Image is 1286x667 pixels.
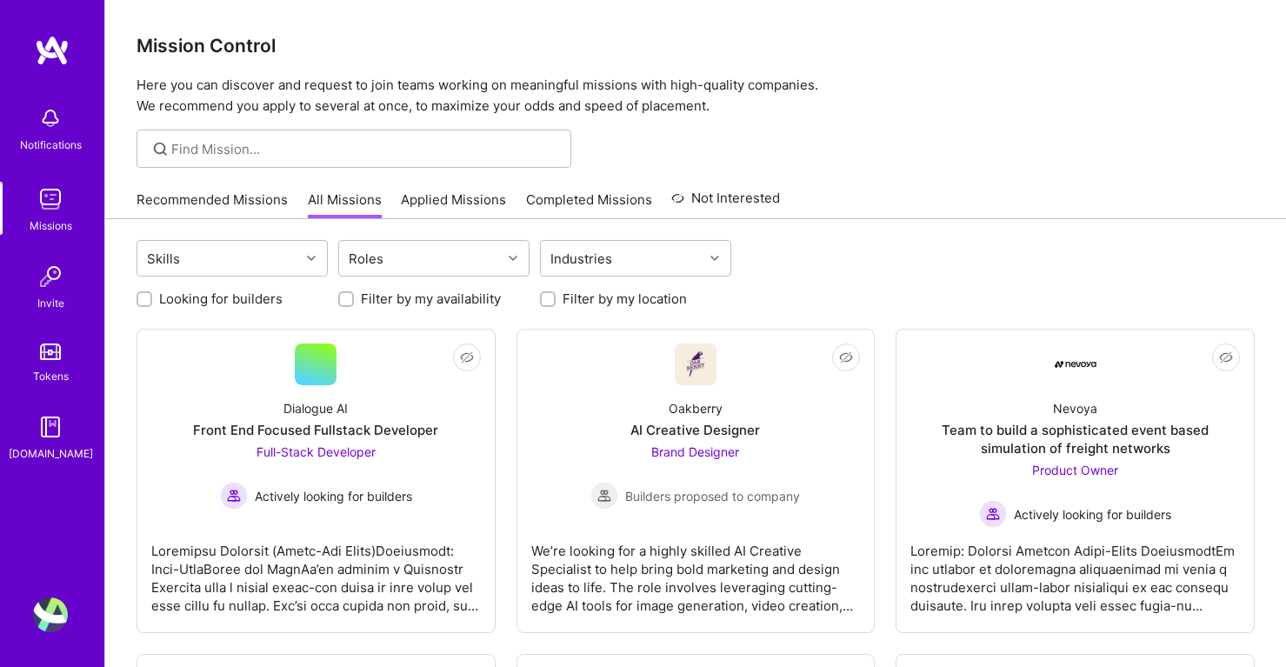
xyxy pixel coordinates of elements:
[1219,350,1233,364] i: icon EyeClosed
[37,294,64,312] div: Invite
[979,500,1007,528] img: Actively looking for builders
[137,190,288,219] a: Recommended Missions
[710,254,719,263] i: icon Chevron
[651,444,739,459] span: Brand Designer
[29,597,72,632] a: User Avatar
[675,344,716,385] img: Company Logo
[1032,463,1118,477] span: Product Owner
[9,444,93,463] div: [DOMAIN_NAME]
[35,35,70,66] img: logo
[308,190,382,219] a: All Missions
[151,528,481,615] div: Loremipsu Dolorsit (Ametc-Adi Elits)Doeiusmodt: Inci-UtlaBoree dol MagnAa’en adminim v Quisnostr ...
[531,344,861,618] a: Company LogoOakberryAI Creative DesignerBrand Designer Builders proposed to companyBuilders propo...
[509,254,517,263] i: icon Chevron
[546,246,616,271] div: Industries
[33,182,68,217] img: teamwork
[20,136,82,154] div: Notifications
[1014,505,1171,524] span: Actively looking for builders
[563,290,687,308] label: Filter by my location
[460,350,474,364] i: icon EyeClosed
[590,482,618,510] img: Builders proposed to company
[30,217,72,235] div: Missions
[526,190,652,219] a: Completed Missions
[40,344,61,360] img: tokens
[401,190,506,219] a: Applied Missions
[625,487,800,505] span: Builders proposed to company
[33,259,68,294] img: Invite
[193,421,438,439] div: Front End Focused Fullstack Developer
[283,399,348,417] div: Dialogue AI
[143,246,184,271] div: Skills
[137,75,1255,117] p: Here you can discover and request to join teams working on meaningful missions with high-quality ...
[910,344,1240,618] a: Company LogoNevoyaTeam to build a sophisticated event based simulation of freight networksProduct...
[671,188,780,219] a: Not Interested
[33,597,68,632] img: User Avatar
[33,101,68,136] img: bell
[150,139,170,159] i: icon SearchGrey
[33,410,68,444] img: guide book
[839,350,853,364] i: icon EyeClosed
[220,482,248,510] img: Actively looking for builders
[344,246,388,271] div: Roles
[257,444,376,459] span: Full-Stack Developer
[361,290,501,308] label: Filter by my availability
[33,367,69,385] div: Tokens
[910,528,1240,615] div: Loremip: Dolorsi Ametcon Adipi-Elits DoeiusmodtEm inc utlabor et doloremagna aliquaenimad mi veni...
[171,140,558,158] input: Find Mission...
[137,35,1255,57] h3: Mission Control
[531,528,861,615] div: We’re looking for a highly skilled AI Creative Specialist to help bring bold marketing and design...
[630,421,760,439] div: AI Creative Designer
[307,254,316,263] i: icon Chevron
[1053,399,1097,417] div: Nevoya
[159,290,283,308] label: Looking for builders
[1055,361,1096,368] img: Company Logo
[910,421,1240,457] div: Team to build a sophisticated event based simulation of freight networks
[669,399,723,417] div: Oakberry
[255,487,412,505] span: Actively looking for builders
[151,344,481,618] a: Dialogue AIFront End Focused Fullstack DeveloperFull-Stack Developer Actively looking for builder...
